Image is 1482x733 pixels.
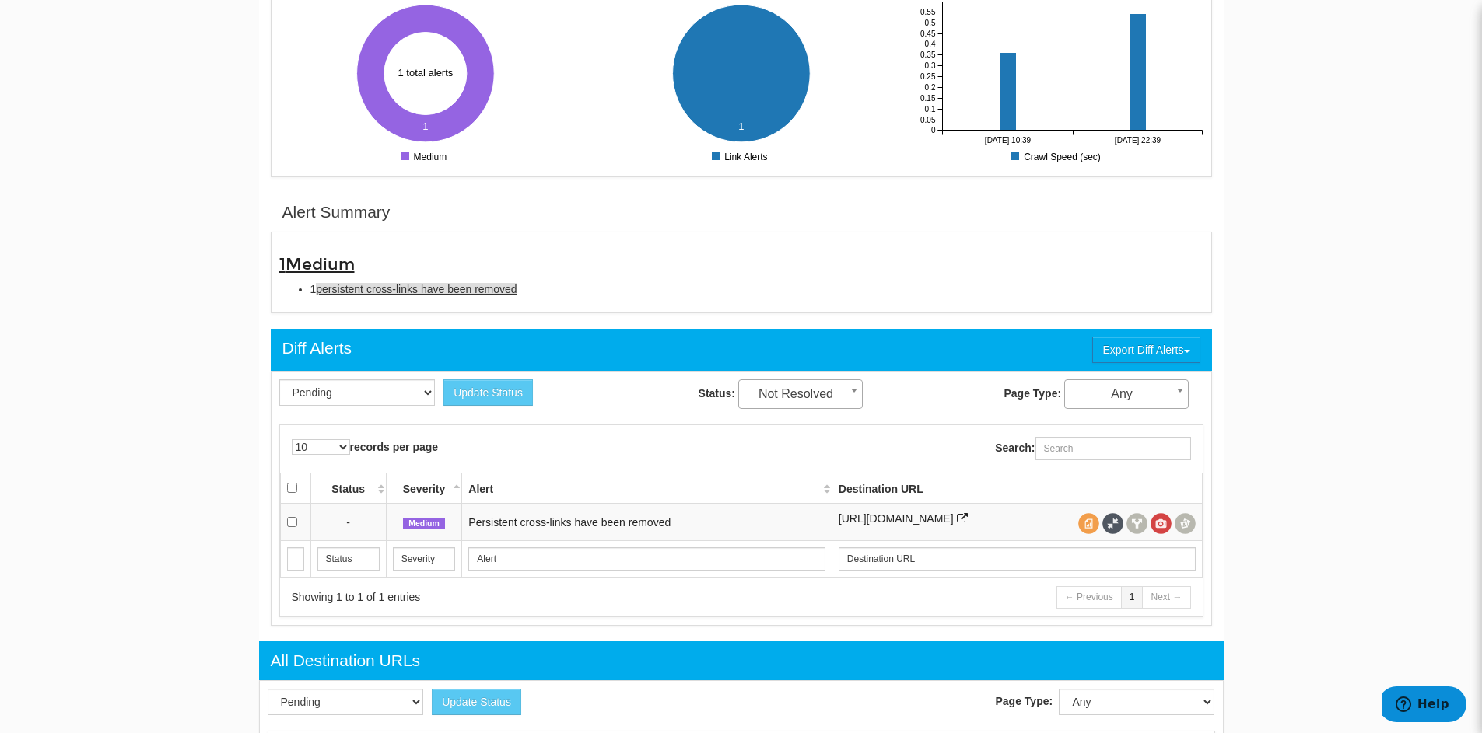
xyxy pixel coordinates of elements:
[1035,437,1191,460] input: Search:
[1142,586,1190,609] a: Next →
[924,19,935,27] tspan: 0.5
[317,547,380,571] input: Search
[386,473,462,504] th: Severity: activate to sort column descending
[1004,387,1061,400] strong: Page Type:
[310,281,1203,297] li: 1
[984,136,1031,145] tspan: [DATE] 10:39
[286,254,355,274] span: Medium
[1056,586,1122,609] a: ← Previous
[832,473,1202,504] th: Destination URL
[996,693,1056,709] label: Page Type:
[292,439,439,455] label: records per page
[739,383,862,405] span: Not Resolved
[292,439,350,455] select: records per page
[432,689,521,715] button: Update Status
[1102,513,1123,534] span: Full Source Diff
[1114,136,1161,145] tspan: [DATE] 22:39
[1078,513,1099,534] span: View source
[995,437,1190,460] label: Search:
[920,8,936,16] tspan: 0.55
[443,379,533,406] button: Update Status
[924,40,935,48] tspan: 0.4
[920,30,936,38] tspan: 0.45
[282,337,352,360] div: Diff Alerts
[468,516,671,529] a: Persistent cross-links have been removed
[403,518,445,530] span: Medium
[292,589,722,605] div: Showing 1 to 1 of 1 entries
[839,547,1196,571] input: Search
[924,105,935,113] tspan: 0.1
[1065,383,1188,405] span: Any
[924,83,935,92] tspan: 0.2
[279,254,355,274] span: 1
[468,547,825,571] input: Search
[920,116,936,124] tspan: 0.05
[1382,686,1466,725] iframe: Opens a widget where you can find more information
[839,512,954,525] a: [URL][DOMAIN_NAME]
[316,283,517,295] span: persistent cross-links have been removed
[271,649,421,672] div: All Destination URLs
[1092,337,1200,363] button: Export Diff Alerts
[1126,513,1147,534] span: View headers
[920,51,936,59] tspan: 0.35
[1064,379,1189,409] span: Any
[1121,586,1144,609] a: 1
[699,387,735,400] strong: Status:
[393,547,456,571] input: Search
[462,473,832,504] th: Alert: activate to sort column ascending
[282,201,391,224] div: Alert Summary
[287,547,304,571] input: Search
[1175,513,1196,534] span: Compare screenshots
[738,379,863,409] span: Not Resolved
[930,126,935,134] tspan: 0
[1151,513,1172,534] span: View screenshot
[398,67,454,79] text: 1 total alerts
[920,94,936,103] tspan: 0.15
[924,61,935,70] tspan: 0.3
[310,473,386,504] th: Status: activate to sort column ascending
[310,504,386,541] td: -
[920,72,936,81] tspan: 0.25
